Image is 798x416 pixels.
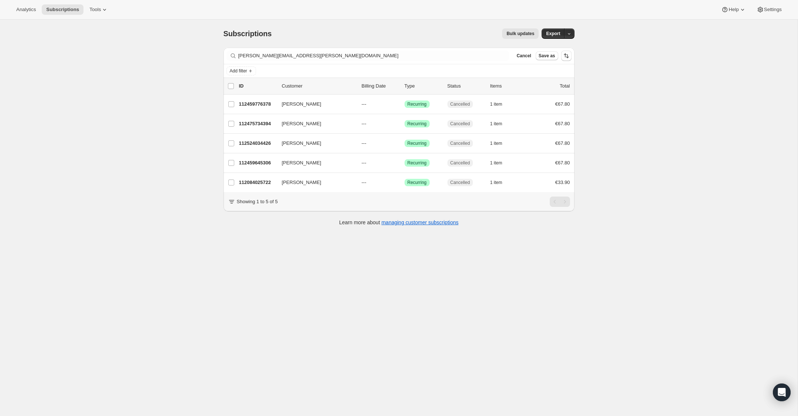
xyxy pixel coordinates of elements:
div: Items [490,82,527,90]
button: [PERSON_NAME] [277,177,351,188]
input: Filter subscribers [238,51,509,61]
button: Help [717,4,750,15]
span: --- [362,160,366,166]
span: Recurring [407,121,427,127]
button: Save as [536,51,558,60]
p: 112459776378 [239,100,276,108]
div: Type [405,82,441,90]
span: Tools [89,7,101,13]
span: Cancelled [450,140,470,146]
span: €67.80 [555,101,570,107]
span: Subscriptions [46,7,79,13]
span: 1 item [490,180,502,185]
button: Tools [85,4,113,15]
span: [PERSON_NAME] [282,159,321,167]
span: 1 item [490,101,502,107]
div: 112459645306[PERSON_NAME]---SuccessRecurringCancelled1 item€67.80 [239,158,570,168]
span: €67.80 [555,140,570,146]
button: Add filter [226,67,256,75]
span: Recurring [407,180,427,185]
div: 112475734394[PERSON_NAME]---SuccessRecurringCancelled1 item€67.80 [239,119,570,129]
span: €33.90 [555,180,570,185]
span: Settings [764,7,782,13]
span: [PERSON_NAME] [282,179,321,186]
span: Cancelled [450,180,470,185]
p: ID [239,82,276,90]
p: 112084025722 [239,179,276,186]
p: Learn more about [339,219,458,226]
span: Cancelled [450,101,470,107]
span: Add filter [230,68,247,74]
p: Billing Date [362,82,399,90]
p: 112475734394 [239,120,276,127]
span: Subscriptions [224,30,272,38]
button: Export [542,28,565,39]
span: --- [362,101,366,107]
button: 1 item [490,99,511,109]
span: Save as [539,53,555,59]
p: Total [560,82,570,90]
button: 1 item [490,119,511,129]
span: [PERSON_NAME] [282,100,321,108]
span: €67.80 [555,160,570,166]
button: [PERSON_NAME] [277,98,351,110]
span: Cancelled [450,160,470,166]
span: [PERSON_NAME] [282,140,321,147]
span: Recurring [407,140,427,146]
div: IDCustomerBilling DateTypeStatusItemsTotal [239,82,570,90]
span: 1 item [490,121,502,127]
div: Open Intercom Messenger [773,383,791,401]
span: 1 item [490,160,502,166]
span: --- [362,140,366,146]
button: 1 item [490,158,511,168]
span: Export [546,31,560,37]
div: 112459776378[PERSON_NAME]---SuccessRecurringCancelled1 item€67.80 [239,99,570,109]
p: 112459645306 [239,159,276,167]
span: Bulk updates [507,31,534,37]
button: Settings [752,4,786,15]
span: --- [362,121,366,126]
button: Subscriptions [42,4,83,15]
button: [PERSON_NAME] [277,118,351,130]
span: Analytics [16,7,36,13]
button: Analytics [12,4,40,15]
span: 1 item [490,140,502,146]
button: [PERSON_NAME] [277,137,351,149]
span: Help [729,7,739,13]
span: --- [362,180,366,185]
div: 112524034426[PERSON_NAME]---SuccessRecurringCancelled1 item€67.80 [239,138,570,149]
p: Status [447,82,484,90]
button: Cancel [514,51,534,60]
a: managing customer subscriptions [381,219,458,225]
button: [PERSON_NAME] [277,157,351,169]
button: 1 item [490,177,511,188]
span: Recurring [407,160,427,166]
p: Showing 1 to 5 of 5 [237,198,278,205]
div: 112084025722[PERSON_NAME]---SuccessRecurringCancelled1 item€33.90 [239,177,570,188]
span: Cancel [516,53,531,59]
button: 1 item [490,138,511,149]
button: Sort the results [561,51,572,61]
span: [PERSON_NAME] [282,120,321,127]
p: 112524034426 [239,140,276,147]
span: Cancelled [450,121,470,127]
span: Recurring [407,101,427,107]
p: Customer [282,82,356,90]
nav: Pagination [550,197,570,207]
button: Bulk updates [502,28,539,39]
span: €67.80 [555,121,570,126]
